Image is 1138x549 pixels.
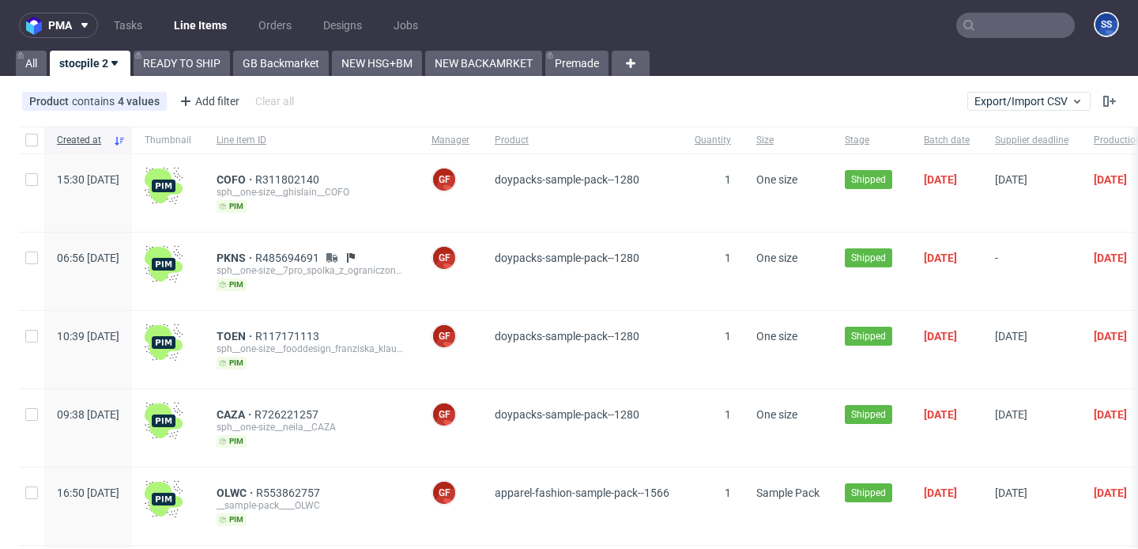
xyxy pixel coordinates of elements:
[1094,330,1127,343] span: [DATE]
[256,487,323,499] a: R553862757
[332,51,422,76] a: NEW HSG+BM
[29,95,72,108] span: Product
[995,330,1027,343] span: [DATE]
[545,51,609,76] a: Premade
[57,252,119,264] span: 06:56 [DATE]
[217,330,255,343] a: TOEN
[217,134,406,147] span: Line item ID
[314,13,371,38] a: Designs
[217,173,255,186] a: COFO
[252,90,297,112] div: Clear all
[1094,408,1127,421] span: [DATE]
[756,408,797,421] span: One size
[217,343,406,355] div: sph__one-size__fooddesign_franziska_klausmann__TOEN
[145,245,183,283] img: wHgJFi1I6lmhQAAAABJRU5ErkJggg==
[72,95,118,108] span: contains
[217,513,247,526] span: pim
[495,408,639,421] span: doypacks-sample-pack--1280
[1094,173,1127,186] span: [DATE]
[217,499,406,512] div: __sample-pack____OLWC
[217,408,254,421] a: CAZA
[1094,487,1127,499] span: [DATE]
[255,252,322,264] a: R485694691
[1095,13,1117,36] figcaption: SS
[495,252,639,264] span: doypacks-sample-pack--1280
[1094,252,1127,264] span: [DATE]
[845,134,899,147] span: Stage
[255,330,322,343] a: R117171113
[851,486,886,500] span: Shipped
[433,325,455,347] figcaption: GF
[217,252,255,264] a: PKNS
[756,330,797,343] span: One size
[145,167,183,205] img: wHgJFi1I6lmhQAAAABJRU5ErkJggg==
[425,51,542,76] a: NEW BACKAMRKET
[995,134,1068,147] span: Supplier deadline
[495,487,669,499] span: apparel-fashion-sample-pack--1566
[495,173,639,186] span: doypacks-sample-pack--1280
[433,168,455,191] figcaption: GF
[725,330,731,343] span: 1
[756,173,797,186] span: One size
[995,487,1027,499] span: [DATE]
[217,487,256,499] a: OLWC
[217,357,247,369] span: pim
[495,134,669,147] span: Product
[695,134,731,147] span: Quantity
[173,89,243,114] div: Add filter
[145,324,183,362] img: wHgJFi1I6lmhQAAAABJRU5ErkJggg==
[756,252,797,264] span: One size
[725,173,731,186] span: 1
[217,264,406,277] div: sph__one-size__7pro_spolka_z_ograniczona_odpowiedzialnoscia__PKNS
[217,186,406,199] div: sph__one-size__ghislain__COFO
[924,330,957,343] span: [DATE]
[217,278,247,291] span: pim
[57,134,107,147] span: Created at
[217,200,247,213] span: pim
[255,173,322,186] a: R311802140
[995,173,1027,186] span: [DATE]
[217,421,406,434] div: sph__one-size__neila__CAZA
[254,408,322,421] a: R726221257
[851,251,886,265] span: Shipped
[57,487,119,499] span: 16:50 [DATE]
[851,407,886,422] span: Shipped
[851,172,886,187] span: Shipped
[164,13,236,38] a: Line Items
[851,329,886,343] span: Shipped
[249,13,301,38] a: Orders
[104,13,152,38] a: Tasks
[145,402,183,440] img: wHgJFi1I6lmhQAAAABJRU5ErkJggg==
[495,330,639,343] span: doypacks-sample-pack--1280
[725,252,731,264] span: 1
[995,408,1027,421] span: [DATE]
[967,92,1091,111] button: Export/Import CSV
[384,13,428,38] a: Jobs
[145,480,183,518] img: wHgJFi1I6lmhQAAAABJRU5ErkJggg==
[756,134,820,147] span: Size
[433,482,455,504] figcaption: GF
[57,173,119,186] span: 15:30 [DATE]
[924,487,957,499] span: [DATE]
[924,408,957,421] span: [DATE]
[233,51,329,76] a: GB Backmarket
[145,134,191,147] span: Thumbnail
[26,17,48,35] img: logo
[433,403,455,426] figcaption: GF
[725,487,731,499] span: 1
[433,247,455,269] figcaption: GF
[50,51,130,76] a: stocpile 2
[924,134,970,147] span: Batch date
[134,51,230,76] a: READY TO SHIP
[217,435,247,448] span: pim
[974,95,1083,108] span: Export/Import CSV
[16,51,47,76] a: All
